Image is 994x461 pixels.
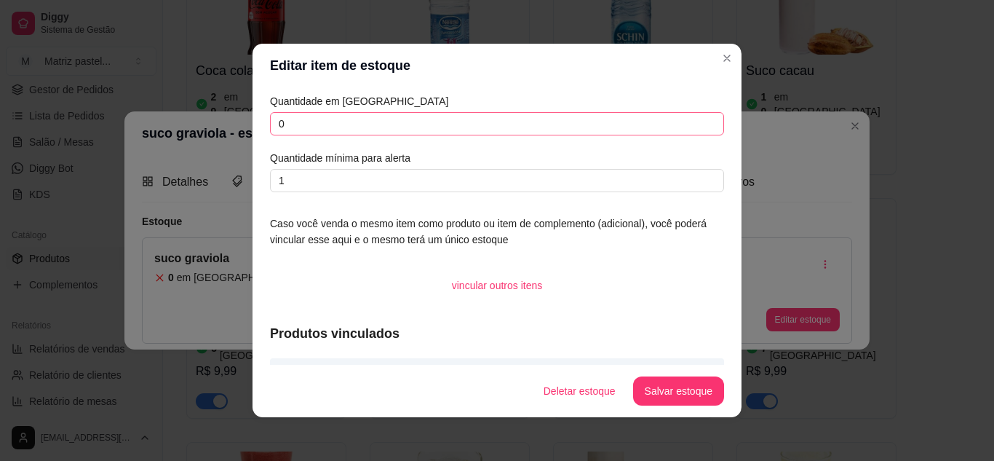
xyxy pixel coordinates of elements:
[270,216,724,248] article: Caso você venda o mesmo item como produto ou item de complemento (adicional), você poderá vincula...
[270,93,724,109] article: Quantidade em [GEOGRAPHIC_DATA]
[633,377,724,406] button: Salvar estoque
[440,271,554,300] button: vincular outros itens
[253,44,741,87] header: Editar item de estoque
[715,47,739,70] button: Close
[532,377,627,406] button: Deletar estoque
[270,150,724,166] article: Quantidade mínima para alerta
[270,323,724,344] article: Produtos vinculados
